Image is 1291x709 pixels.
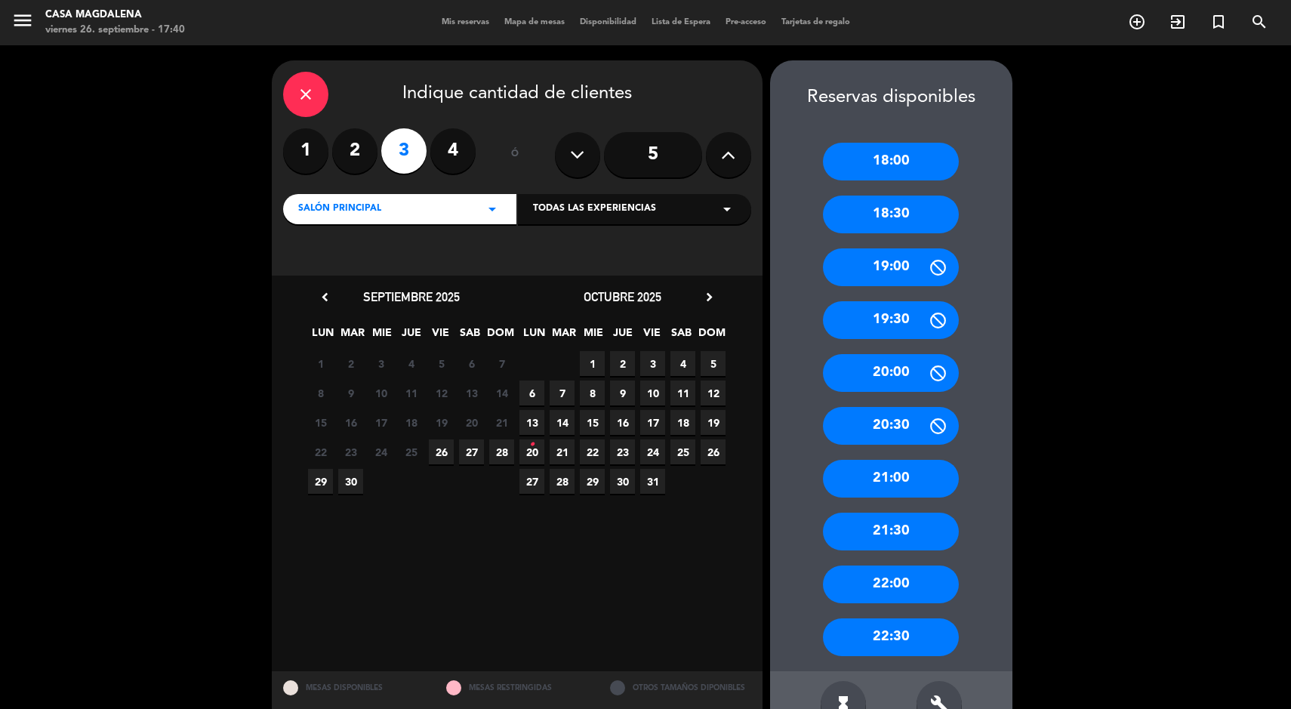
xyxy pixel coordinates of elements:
[489,351,514,376] span: 7
[428,324,453,349] span: VIE
[45,8,185,23] div: Casa Magdalena
[338,469,363,494] span: 30
[610,381,635,405] span: 9
[640,439,665,464] span: 24
[669,324,694,349] span: SAB
[489,439,514,464] span: 28
[584,289,661,304] span: octubre 2025
[399,381,424,405] span: 11
[308,439,333,464] span: 22
[572,18,644,26] span: Disponibilidad
[823,143,959,180] div: 18:00
[823,513,959,550] div: 21:30
[701,381,726,405] span: 12
[11,9,34,37] button: menu
[338,410,363,435] span: 16
[297,85,315,103] i: close
[491,128,540,181] div: ó
[483,200,501,218] i: arrow_drop_down
[340,324,365,349] span: MAR
[823,301,959,339] div: 19:30
[308,410,333,435] span: 15
[368,439,393,464] span: 24
[670,410,695,435] span: 18
[308,351,333,376] span: 1
[283,128,328,174] label: 1
[317,289,333,305] i: chevron_left
[774,18,858,26] span: Tarjetas de regalo
[332,128,377,174] label: 2
[823,618,959,656] div: 22:30
[640,381,665,405] span: 10
[45,23,185,38] div: viernes 26. septiembre - 17:40
[399,324,424,349] span: JUE
[308,381,333,405] span: 8
[489,381,514,405] span: 14
[639,324,664,349] span: VIE
[551,324,576,349] span: MAR
[644,18,718,26] span: Lista de Espera
[338,381,363,405] span: 9
[435,671,599,704] div: MESAS RESTRINGIDAS
[580,469,605,494] span: 29
[11,9,34,32] i: menu
[550,439,575,464] span: 21
[429,410,454,435] span: 19
[610,351,635,376] span: 2
[519,381,544,405] span: 6
[640,410,665,435] span: 17
[698,324,723,349] span: DOM
[718,200,736,218] i: arrow_drop_down
[519,439,544,464] span: 20
[610,324,635,349] span: JUE
[823,407,959,445] div: 20:30
[522,324,547,349] span: LUN
[610,439,635,464] span: 23
[399,351,424,376] span: 4
[1209,13,1228,31] i: turned_in_not
[399,410,424,435] span: 18
[701,439,726,464] span: 26
[369,324,394,349] span: MIE
[610,410,635,435] span: 16
[338,439,363,464] span: 23
[823,566,959,603] div: 22:00
[581,324,605,349] span: MIE
[550,381,575,405] span: 7
[368,410,393,435] span: 17
[497,18,572,26] span: Mapa de mesas
[429,381,454,405] span: 12
[599,671,763,704] div: OTROS TAMAÑOS DIPONIBLES
[770,83,1012,113] div: Reservas disponibles
[580,410,605,435] span: 15
[550,469,575,494] span: 28
[298,202,381,217] span: Salón Principal
[459,439,484,464] span: 27
[823,460,959,498] div: 21:00
[823,354,959,392] div: 20:00
[429,351,454,376] span: 5
[610,469,635,494] span: 30
[272,671,436,704] div: MESAS DISPONIBLES
[283,72,751,117] div: Indique cantidad de clientes
[718,18,774,26] span: Pre-acceso
[529,433,535,457] i: •
[1128,13,1146,31] i: add_circle_outline
[489,410,514,435] span: 21
[580,351,605,376] span: 1
[310,324,335,349] span: LUN
[429,439,454,464] span: 26
[368,381,393,405] span: 10
[640,469,665,494] span: 31
[430,128,476,174] label: 4
[580,439,605,464] span: 22
[458,324,482,349] span: SAB
[823,196,959,233] div: 18:30
[640,351,665,376] span: 3
[459,351,484,376] span: 6
[670,351,695,376] span: 4
[1250,13,1268,31] i: search
[363,289,460,304] span: septiembre 2025
[580,381,605,405] span: 8
[533,202,656,217] span: Todas las experiencias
